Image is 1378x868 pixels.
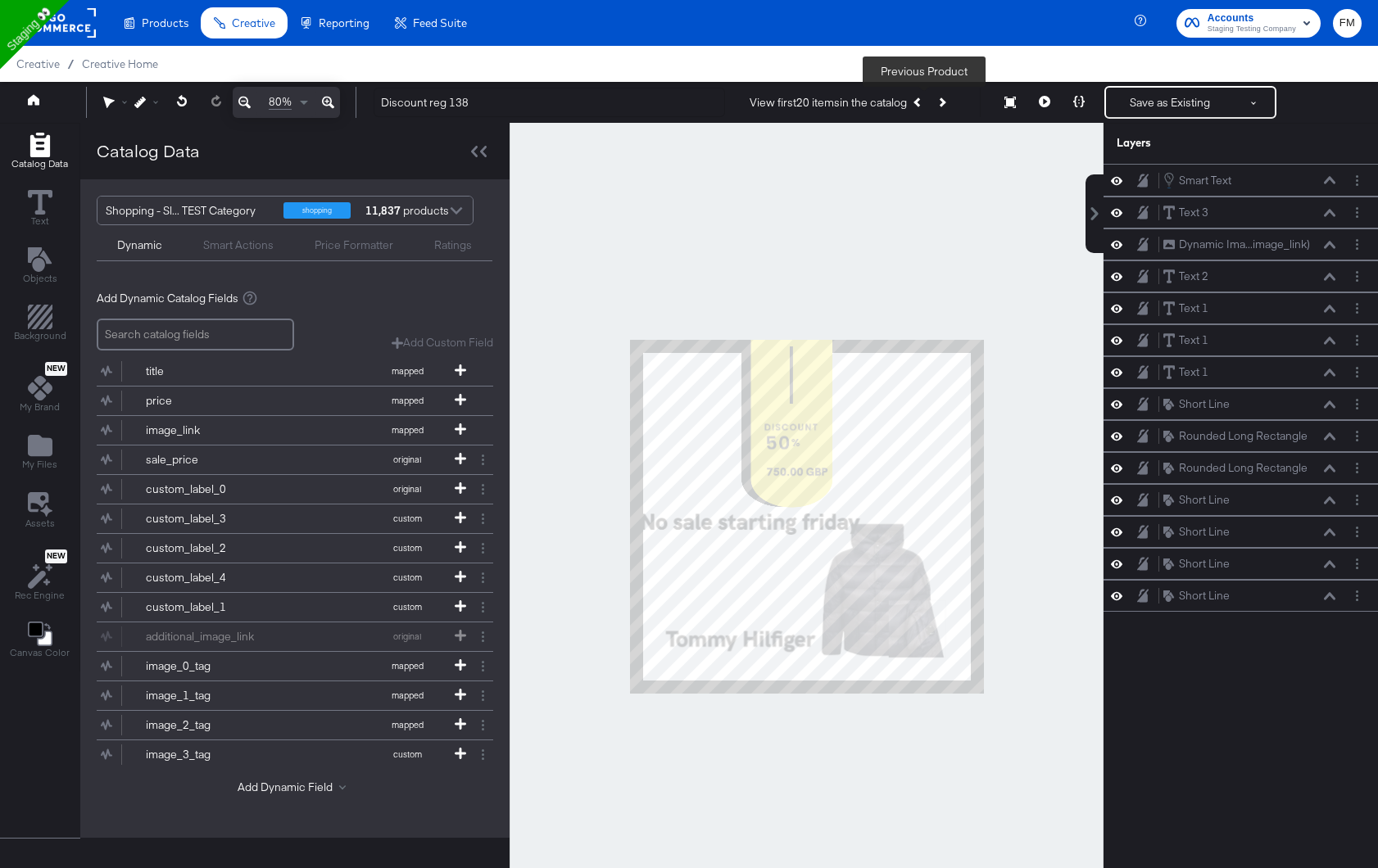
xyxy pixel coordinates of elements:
[1349,427,1366,445] button: Layer Options
[97,387,493,415] div: pricemapped
[2,129,78,175] button: Add Rectangle
[97,652,493,680] div: image_0_tagmapped
[1179,301,1208,316] div: Text 1
[1333,9,1362,38] button: FM
[146,511,265,527] div: custom_label_3
[907,88,930,117] button: Previous Product
[1176,9,1321,38] button: AccountsStaging Testing Company
[1163,459,1308,477] button: Rounded Long Rectangle
[1163,523,1231,540] button: Short Line
[97,445,473,474] button: sale_priceoriginal
[97,681,493,710] div: image_1_tagmapped
[750,95,907,111] div: View first 20 items in the catalog
[1179,428,1308,444] div: Rounded Long Rectangle
[146,599,265,615] div: custom_label_1
[97,445,493,474] div: sale_priceoriginal
[1163,555,1231,572] button: Short Line
[1163,236,1311,253] button: Dynamic Ima...image_link)
[363,197,403,224] strong: 11,837
[1104,292,1378,324] div: Text 1Layer Options
[146,481,265,497] div: custom_label_0
[97,593,493,622] div: custom_label_1custom
[25,517,55,530] span: Assets
[20,400,60,414] span: My Brand
[1179,364,1208,380] div: Text 1
[18,186,62,233] button: Text
[97,475,493,504] div: custom_label_0original
[1163,587,1231,604] button: Short Line
[23,272,57,285] span: Objects
[238,780,352,795] button: Add Dynamic Field
[1349,332,1366,349] button: Layer Options
[97,357,473,386] button: titlemapped
[97,475,473,504] button: custom_label_0original
[97,681,473,710] button: image_1_tagmapped
[1163,332,1209,349] button: Text 1
[97,416,473,445] button: image_linkmapped
[1179,524,1230,540] div: Short Line
[60,57,82,70] span: /
[1179,492,1230,508] div: Short Line
[362,513,452,524] span: custom
[1117,135,1284,151] div: Layers
[1349,268,1366,285] button: Layer Options
[97,593,473,622] button: custom_label_1custom
[363,197,412,224] div: products
[1163,268,1209,285] button: Text 2
[1339,14,1355,33] span: FM
[362,748,452,760] span: custom
[1163,171,1232,189] button: Smart Text
[13,243,67,290] button: Add Text
[1179,460,1308,476] div: Rounded Long Rectangle
[97,534,473,563] button: custom_label_2custom
[97,622,493,651] div: additional_image_linkoriginal
[1163,427,1308,445] button: Rounded Long Rectangle
[1179,173,1231,188] div: Smart Text
[1179,332,1208,348] div: Text 1
[1179,588,1230,604] div: Short Line
[1104,197,1378,228] div: Text 3Layer Options
[146,364,265,379] div: title
[1179,237,1310,252] div: Dynamic Ima...image_link)
[97,291,238,306] span: Add Dynamic Catalog Fields
[1104,484,1378,516] div: Short LineLayer Options
[97,563,473,592] button: custom_label_4custom
[5,545,75,607] button: NewRec Engine
[392,335,493,350] button: Add Custom Field
[1163,364,1209,381] button: Text 1
[146,658,265,674] div: image_0_tag
[97,740,473,769] button: image_3_tagcustom
[146,688,265,703] div: image_1_tag
[97,357,493,386] div: titlemapped
[1349,172,1366,189] button: Layer Options
[1349,236,1366,253] button: Layer Options
[1349,396,1366,413] button: Layer Options
[82,57,158,70] a: Creative Home
[1349,459,1366,477] button: Layer Options
[146,423,265,438] div: image_link
[1163,204,1209,221] button: Text 3
[146,540,265,556] div: custom_label_2
[22,458,57,471] span: My Files
[146,452,265,468] div: sale_price
[1208,10,1296,27] span: Accounts
[97,563,493,592] div: custom_label_4custom
[11,157,68,170] span: Catalog Data
[1104,324,1378,356] div: Text 1Layer Options
[315,237,393,253] div: Price Formatter
[1104,388,1378,420] div: Short LineLayer Options
[1208,23,1296,36] span: Staging Testing Company
[16,487,65,535] button: Assets
[146,393,265,409] div: price
[16,57,60,70] span: Creative
[97,416,493,445] div: image_linkmapped
[146,717,265,733] div: image_2_tag
[1179,556,1230,572] div: Short Line
[319,16,369,29] span: Reporting
[97,504,473,533] button: custom_label_3custom
[362,424,452,436] span: mapped
[1104,548,1378,580] div: Short LineLayer Options
[1163,491,1231,509] button: Short Line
